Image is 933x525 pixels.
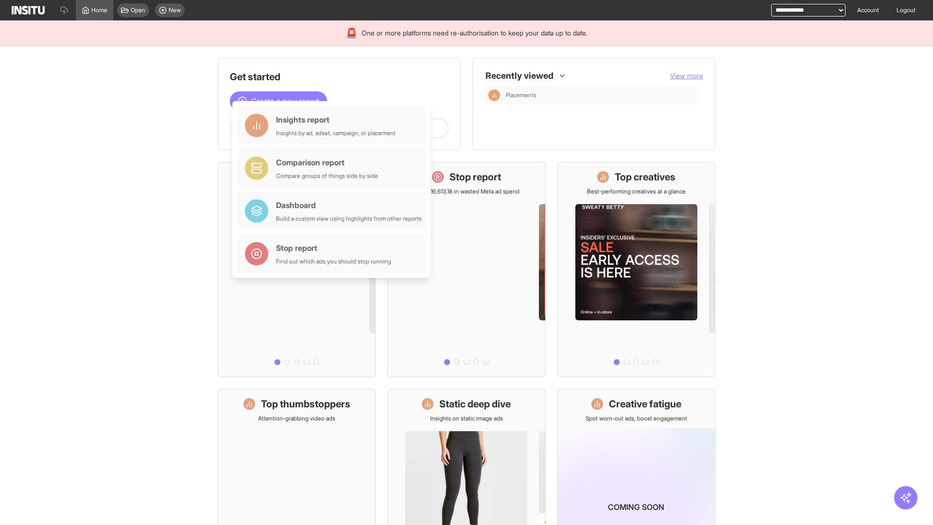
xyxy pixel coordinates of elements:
[251,95,319,107] span: Create a new report
[276,172,378,180] div: Compare groups of things side by side
[439,397,511,411] h1: Static deep dive
[276,114,396,125] div: Insights report
[276,215,422,223] div: Build a custom view using highlights from other reports
[449,170,501,184] h1: Stop report
[218,162,376,377] a: What's live nowSee all active ads instantly
[12,6,45,15] img: Logo
[506,91,536,99] span: Placements
[670,71,703,80] span: View more
[488,89,500,101] div: Insights
[258,415,335,422] p: Attention-grabbing video ads
[362,28,587,38] span: One or more platforms need re-authorisation to keep your data up to date.
[506,91,695,99] span: Placements
[413,188,519,195] p: Save £16,613.18 in wasted Meta ad spend
[230,91,327,111] button: Create a new report
[557,162,715,377] a: Top creativesBest-performing creatives at a glance
[670,71,703,81] button: View more
[230,70,449,84] h1: Get started
[346,26,358,40] div: 🚨
[131,6,145,14] span: Open
[430,415,503,422] p: Insights on static image ads
[91,6,107,14] span: Home
[276,129,396,137] div: Insights by ad, adset, campaign, or placement
[276,199,422,211] div: Dashboard
[276,242,391,254] div: Stop report
[276,258,391,265] div: Find out which ads you should stop running
[169,6,181,14] span: New
[261,397,350,411] h1: Top thumbstoppers
[587,188,686,195] p: Best-performing creatives at a glance
[387,162,545,377] a: Stop reportSave £16,613.18 in wasted Meta ad spend
[615,170,675,184] h1: Top creatives
[276,157,378,168] div: Comparison report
